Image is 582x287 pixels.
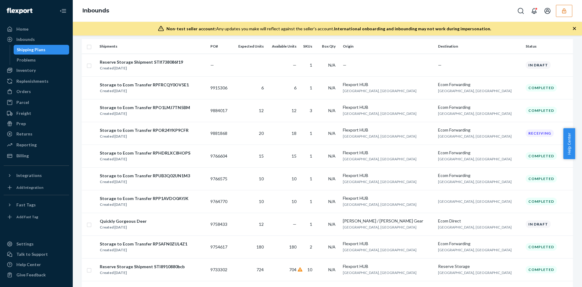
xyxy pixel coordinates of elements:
div: In draft [526,61,551,69]
span: [GEOGRAPHIC_DATA], [GEOGRAPHIC_DATA] [343,179,416,184]
th: PO# [208,39,232,54]
div: Prep [16,121,26,127]
a: Home [4,24,69,34]
a: Freight [4,108,69,118]
div: Flexport HUB [343,150,433,156]
ol: breadcrumbs [78,2,114,20]
div: Help Center [16,262,41,268]
td: 9754617 [208,235,232,258]
span: 20 [259,131,264,136]
div: Inventory [16,67,36,73]
div: Created [DATE] [100,156,190,162]
div: Completed [526,243,557,251]
button: Fast Tags [4,200,69,210]
div: Created [DATE] [100,270,185,276]
span: 2 [310,244,312,249]
div: Settings [16,241,34,247]
div: Talk to Support [16,251,48,257]
span: N/A [328,267,336,272]
div: Completed [526,107,557,114]
div: Created [DATE] [100,202,189,208]
td: 9733302 [208,258,232,281]
div: Flexport HUB [343,195,433,201]
a: Replenishments [4,76,69,86]
button: Open account menu [541,5,554,17]
span: N/A [328,62,336,68]
a: Orders [4,87,69,96]
div: Flexport HUB [343,127,433,133]
div: Reserve Storage [438,263,521,269]
a: Prep [4,119,69,128]
div: Ecom Forwarding [438,241,521,247]
span: 10 [307,267,312,272]
button: Close Navigation [57,5,69,17]
div: Flexport HUB [343,104,433,110]
span: N/A [328,222,336,227]
img: Flexport logo [7,8,32,14]
span: 15 [292,153,296,159]
div: Freight [16,110,31,116]
div: Completed [526,198,557,205]
th: Shipments [97,39,208,54]
span: 1 [310,131,312,136]
div: Created [DATE] [100,133,189,139]
div: Storage to Ecom Transfer RPO1LMJ7TN5BM [100,105,190,111]
div: Storage to Ecom Transfer RPUB3Q02UN1M3 [100,173,190,179]
div: Created [DATE] [100,224,147,230]
a: Shipping Plans [14,45,69,55]
div: Storage to Ecom Transfer RP5AFN0ZUL4Z1 [100,241,187,247]
span: 12 [259,222,264,227]
button: Open notifications [528,5,540,17]
span: — [438,62,442,68]
span: 10 [292,176,296,181]
a: Inbounds [4,35,69,44]
td: 9884017 [208,99,232,122]
span: 10 [259,199,264,204]
div: Flexport HUB [343,172,433,179]
div: Flexport HUB [343,263,433,269]
div: Orders [16,88,31,95]
span: 6 [294,85,296,90]
div: Ecom Direct [438,218,521,224]
span: N/A [328,153,336,159]
span: [GEOGRAPHIC_DATA], [GEOGRAPHIC_DATA] [438,157,512,161]
span: Help Center [563,128,575,159]
span: [GEOGRAPHIC_DATA], [GEOGRAPHIC_DATA] [343,202,416,207]
span: [GEOGRAPHIC_DATA], [GEOGRAPHIC_DATA] [438,179,512,184]
div: Ecom Forwarding [438,127,521,133]
span: 1 [310,62,312,68]
div: Fast Tags [16,202,36,208]
div: Created [DATE] [100,111,190,117]
span: [GEOGRAPHIC_DATA], [GEOGRAPHIC_DATA] [438,225,512,229]
span: [GEOGRAPHIC_DATA], [GEOGRAPHIC_DATA] [438,111,512,116]
span: 1 [310,176,312,181]
th: Box Qty [317,39,340,54]
a: Talk to Support [4,249,69,259]
th: Destination [436,39,523,54]
div: Flexport HUB [343,241,433,247]
div: Ecom Forwarding [438,82,521,88]
span: International onboarding and inbounding may not work during impersonation. [334,26,491,31]
span: [GEOGRAPHIC_DATA], [GEOGRAPHIC_DATA] [343,270,416,275]
span: 704 [289,267,296,272]
a: Help Center [4,260,69,269]
div: Problems [17,57,36,63]
div: In draft [526,220,551,228]
span: [GEOGRAPHIC_DATA], [GEOGRAPHIC_DATA] [343,88,416,93]
span: 3 [310,108,312,113]
a: Reporting [4,140,69,150]
div: Receiving [526,129,554,137]
a: Inbounds [82,7,109,14]
th: SKUs [299,39,317,54]
div: Storage to Ecom Transfer RPP1AVDO0AYJK [100,195,189,202]
span: N/A [328,244,336,249]
span: [GEOGRAPHIC_DATA], [GEOGRAPHIC_DATA] [438,199,512,204]
td: 9758433 [208,213,232,235]
span: N/A [328,131,336,136]
div: Completed [526,84,557,92]
div: Quickly Gorgeous Deer [100,218,147,224]
span: 180 [289,244,296,249]
span: 1 [310,222,312,227]
span: N/A [328,199,336,204]
span: 1 [310,85,312,90]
